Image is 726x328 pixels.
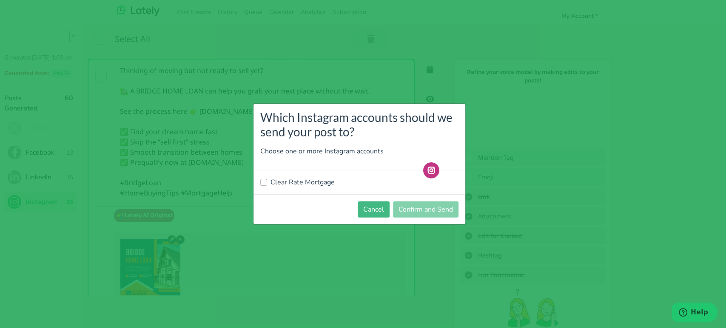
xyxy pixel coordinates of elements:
[260,146,458,156] p: Choose one or more Instagram accounts
[260,110,458,139] h3: Which Instagram accounts should we send your post to?
[358,201,390,218] button: Cancel
[672,303,717,324] iframe: Opens a widget where you can find more information
[393,201,458,218] button: Confirm and Send
[270,177,335,187] label: Clear Rate Mortgage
